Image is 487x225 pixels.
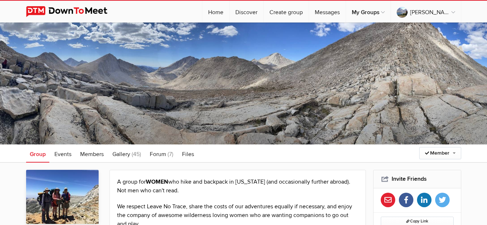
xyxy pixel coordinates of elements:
span: Gallery [112,151,130,158]
a: Create group [264,1,309,22]
img: Central California Women's Backpacking and Hiking Group [26,170,99,224]
a: Messages [309,1,346,22]
a: Files [178,144,198,163]
a: Gallery (45) [109,144,145,163]
h2: Invite Friends [381,170,454,188]
span: Forum [150,151,166,158]
img: DownToMeet [26,6,119,17]
a: Group [26,144,49,163]
span: (45) [132,151,141,158]
strong: WOMEN [146,178,168,185]
a: Forum (7) [146,144,177,163]
span: Group [30,151,46,158]
a: Member [419,147,461,159]
a: My Groups [346,1,391,22]
span: Files [182,151,194,158]
a: [PERSON_NAME] [391,1,461,22]
span: Events [54,151,71,158]
span: (7) [168,151,173,158]
a: Discover [230,1,263,22]
a: Members [77,144,107,163]
span: Members [80,151,104,158]
span: Copy Link [406,219,428,224]
p: A group for who hike and backpack in [US_STATE] (and occasionally further abroad). Not men who ca... [117,177,359,195]
a: Home [202,1,229,22]
a: Events [51,144,75,163]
